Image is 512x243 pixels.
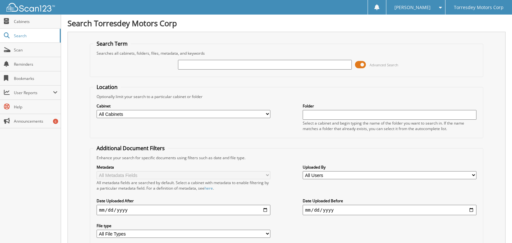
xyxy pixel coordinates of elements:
span: Advanced Search [370,62,398,67]
div: Select a cabinet and begin typing the name of the folder you want to search in. If the name match... [303,120,476,131]
label: Folder [303,103,476,109]
input: start [97,205,270,215]
span: Scan [14,47,57,53]
input: end [303,205,476,215]
label: File type [97,223,270,228]
img: scan123-logo-white.svg [6,3,55,12]
span: Help [14,104,57,110]
span: [PERSON_NAME] [394,6,431,9]
label: Cabinet [97,103,270,109]
legend: Location [93,83,121,91]
legend: Additional Document Filters [93,145,168,152]
div: Optionally limit your search to a particular cabinet or folder [93,94,480,99]
label: Uploaded By [303,164,476,170]
div: Enhance your search for specific documents using filters such as date and file type. [93,155,480,160]
span: Announcements [14,118,57,124]
label: Metadata [97,164,270,170]
label: Date Uploaded After [97,198,270,204]
iframe: Chat Widget [480,212,512,243]
span: Cabinets [14,19,57,24]
label: Date Uploaded Before [303,198,476,204]
span: Bookmarks [14,76,57,81]
span: Torresdey Motors Corp [454,6,504,9]
span: Search [14,33,57,39]
legend: Search Term [93,40,131,47]
div: All metadata fields are searched by default. Select a cabinet with metadata to enable filtering b... [97,180,270,191]
div: Searches all cabinets, folders, files, metadata, and keywords [93,50,480,56]
a: here [204,185,213,191]
span: User Reports [14,90,53,95]
h1: Search Torresdey Motors Corp [68,18,506,28]
div: 6 [53,119,58,124]
span: Reminders [14,61,57,67]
